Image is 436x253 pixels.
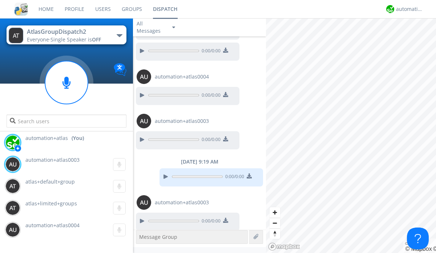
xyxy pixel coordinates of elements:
span: 0:00 / 0:00 [223,173,244,181]
img: download media button [223,48,228,53]
img: 373638.png [137,114,151,128]
div: (You) [72,134,84,142]
iframe: Toggle Customer Support [407,228,429,249]
span: automation+atlas0003 [155,117,209,125]
span: automation+atlas0003 [25,156,80,163]
img: d2d01cd9b4174d08988066c6d424eccd [386,5,394,13]
button: AtlasGroupDispatch2Everyone·Single Speaker isOFF [7,25,126,44]
span: OFF [92,36,101,43]
span: 0:00 / 0:00 [199,92,221,100]
span: automation+atlas0003 [155,199,209,206]
img: 373638.png [5,157,20,172]
span: atlas+limited+groups [25,200,77,207]
div: All Messages [137,20,166,35]
a: Mapbox logo [268,242,300,251]
img: caret-down-sm.svg [172,27,175,28]
span: automation+atlas0004 [155,73,209,80]
img: 373638.png [5,201,20,215]
a: Mapbox [405,246,432,252]
img: download media button [247,173,252,178]
span: 0:00 / 0:00 [199,218,221,226]
span: atlas+default+group [25,178,75,185]
div: AtlasGroupDispatch2 [27,28,109,36]
input: Search users [7,115,126,128]
span: 0:00 / 0:00 [199,48,221,56]
button: Toggle attribution [405,242,411,245]
img: download media button [223,136,228,141]
img: 373638.png [137,69,151,84]
img: download media button [223,92,228,97]
span: automation+atlas0004 [25,222,80,229]
div: [DATE] 9:19 AM [133,158,266,165]
img: cddb5a64eb264b2086981ab96f4c1ba7 [15,3,28,16]
button: Reset bearing to north [270,228,280,239]
div: Everyone · [27,36,109,43]
img: 373638.png [5,179,20,193]
img: 373638.png [9,28,23,43]
img: d2d01cd9b4174d08988066c6d424eccd [5,135,20,150]
span: automation+atlas [25,134,68,142]
span: Single Speaker is [51,36,101,43]
img: download media button [223,218,228,223]
button: Zoom in [270,207,280,218]
span: 0:00 / 0:00 [199,136,221,144]
img: Translation enabled [114,63,126,76]
div: automation+atlas [396,5,423,13]
button: Zoom out [270,218,280,228]
img: 373638.png [5,222,20,237]
img: 373638.png [137,195,151,210]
